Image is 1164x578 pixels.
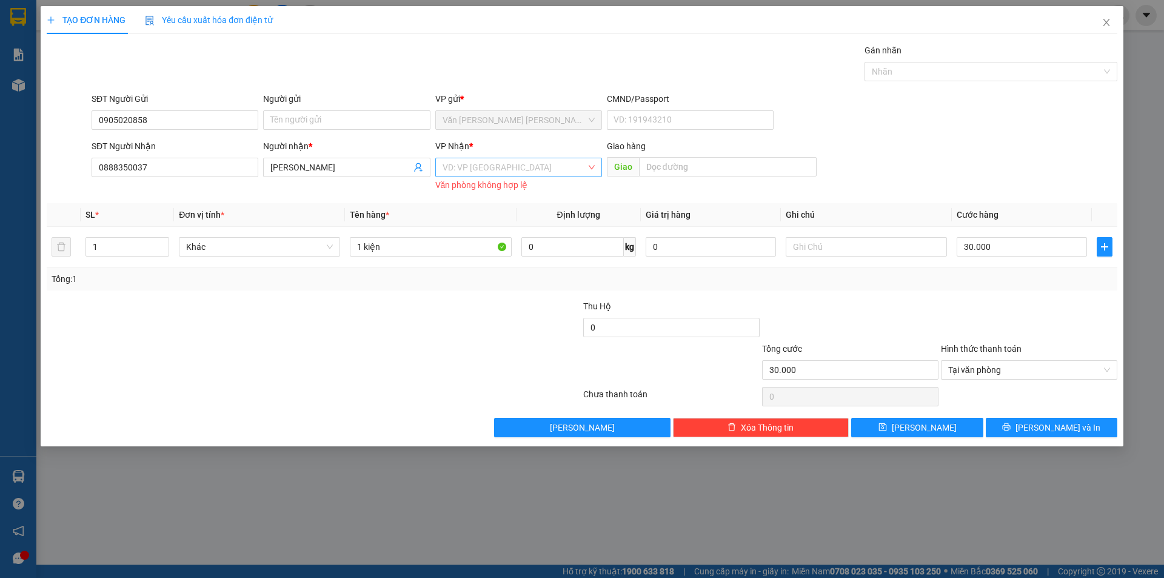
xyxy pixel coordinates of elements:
[607,92,774,106] div: CMND/Passport
[550,421,615,434] span: [PERSON_NAME]
[47,15,125,25] span: TẠO ĐƠN HÀNG
[85,210,95,220] span: SL
[986,418,1117,437] button: printer[PERSON_NAME] và In
[1089,6,1123,40] button: Close
[639,157,817,176] input: Dọc đường
[350,237,511,257] input: VD: Bàn, Ghế
[435,141,469,151] span: VP Nhận
[47,16,55,24] span: plus
[145,15,273,25] span: Yêu cầu xuất hóa đơn điện tử
[741,421,794,434] span: Xóa Thông tin
[727,423,736,432] span: delete
[762,344,802,354] span: Tổng cước
[52,237,71,257] button: delete
[92,92,258,106] div: SĐT Người Gửi
[1097,242,1112,252] span: plus
[646,237,776,257] input: 0
[1097,237,1112,257] button: plus
[350,210,389,220] span: Tên hàng
[892,421,957,434] span: [PERSON_NAME]
[607,157,639,176] span: Giao
[145,16,155,25] img: icon
[1015,421,1100,434] span: [PERSON_NAME] và In
[179,210,224,220] span: Đơn vị tính
[582,388,761,409] div: Chưa thanh toán
[941,344,1022,354] label: Hình thức thanh toán
[557,210,600,220] span: Định lượng
[435,92,602,106] div: VP gửi
[443,111,595,129] span: Văn Phòng Trần Phú (Mường Thanh)
[673,418,849,437] button: deleteXóa Thông tin
[781,203,952,227] th: Ghi chú
[786,237,947,257] input: Ghi Chú
[865,45,901,55] label: Gán nhãn
[1002,423,1011,432] span: printer
[435,178,602,192] div: Văn phòng không hợp lệ
[878,423,887,432] span: save
[607,141,646,151] span: Giao hàng
[624,237,636,257] span: kg
[494,418,671,437] button: [PERSON_NAME]
[957,210,998,220] span: Cước hàng
[851,418,983,437] button: save[PERSON_NAME]
[413,163,423,172] span: user-add
[1102,18,1111,27] span: close
[583,301,611,311] span: Thu Hộ
[186,238,333,256] span: Khác
[263,139,430,153] div: Người nhận
[948,361,1110,379] span: Tại văn phòng
[52,272,449,286] div: Tổng: 1
[646,210,691,220] span: Giá trị hàng
[92,139,258,153] div: SĐT Người Nhận
[263,92,430,106] div: Người gửi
